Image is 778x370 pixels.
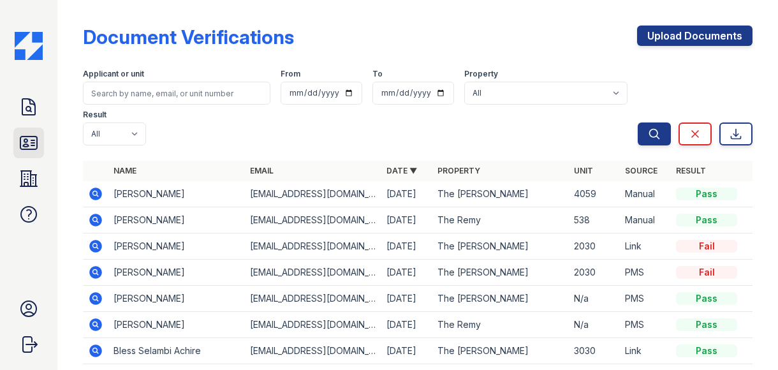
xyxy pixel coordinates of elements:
div: Pass [676,214,737,226]
td: 3030 [569,338,620,364]
td: The [PERSON_NAME] [432,286,569,312]
a: Date ▼ [386,166,417,175]
td: [DATE] [381,181,432,207]
div: Document Verifications [83,26,294,48]
td: Link [620,338,671,364]
td: The [PERSON_NAME] [432,338,569,364]
td: The [PERSON_NAME] [432,181,569,207]
label: Property [464,69,498,79]
td: [DATE] [381,260,432,286]
td: Manual [620,181,671,207]
div: Pass [676,188,737,200]
label: From [281,69,300,79]
td: 2030 [569,233,620,260]
td: [DATE] [381,312,432,338]
td: [EMAIL_ADDRESS][DOMAIN_NAME] [245,260,381,286]
td: The [PERSON_NAME] [432,260,569,286]
div: Fail [676,266,737,279]
td: [PERSON_NAME] [108,312,245,338]
td: [EMAIL_ADDRESS][DOMAIN_NAME] [245,207,381,233]
td: Bless Selambi Achire [108,338,245,364]
a: Unit [574,166,593,175]
div: Fail [676,240,737,253]
td: [PERSON_NAME] [108,286,245,312]
td: The Remy [432,312,569,338]
td: [PERSON_NAME] [108,233,245,260]
td: [EMAIL_ADDRESS][DOMAIN_NAME] [245,338,381,364]
div: Pass [676,292,737,305]
td: [PERSON_NAME] [108,207,245,233]
img: CE_Icon_Blue-c292c112584629df590d857e76928e9f676e5b41ef8f769ba2f05ee15b207248.png [15,32,43,60]
td: [EMAIL_ADDRESS][DOMAIN_NAME] [245,312,381,338]
div: Pass [676,318,737,331]
a: Source [625,166,657,175]
td: [DATE] [381,286,432,312]
td: 2030 [569,260,620,286]
td: [EMAIL_ADDRESS][DOMAIN_NAME] [245,286,381,312]
td: [EMAIL_ADDRESS][DOMAIN_NAME] [245,181,381,207]
td: [EMAIL_ADDRESS][DOMAIN_NAME] [245,233,381,260]
td: N/a [569,286,620,312]
label: Result [83,110,106,120]
a: Email [250,166,274,175]
td: [PERSON_NAME] [108,181,245,207]
label: To [372,69,383,79]
label: Applicant or unit [83,69,144,79]
td: 4059 [569,181,620,207]
td: 538 [569,207,620,233]
a: Property [437,166,480,175]
td: The [PERSON_NAME] [432,233,569,260]
td: The Remy [432,207,569,233]
a: Result [676,166,706,175]
td: PMS [620,312,671,338]
td: Manual [620,207,671,233]
td: [PERSON_NAME] [108,260,245,286]
td: [DATE] [381,207,432,233]
td: [DATE] [381,338,432,364]
td: N/a [569,312,620,338]
a: Name [114,166,136,175]
input: Search by name, email, or unit number [83,82,270,105]
td: PMS [620,260,671,286]
td: PMS [620,286,671,312]
td: [DATE] [381,233,432,260]
a: Upload Documents [637,26,752,46]
td: Link [620,233,671,260]
div: Pass [676,344,737,357]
